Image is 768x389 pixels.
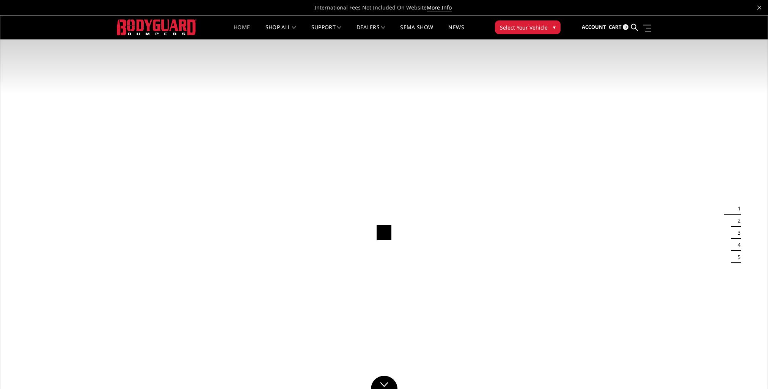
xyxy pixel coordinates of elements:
button: 2 of 5 [733,215,741,227]
a: Support [311,25,341,39]
a: shop all [265,25,296,39]
a: Dealers [357,25,385,39]
button: 1 of 5 [733,202,741,215]
a: News [448,25,464,39]
button: 4 of 5 [733,239,741,251]
button: Select Your Vehicle [495,20,561,34]
span: Cart [609,24,622,30]
button: 3 of 5 [733,227,741,239]
img: BODYGUARD BUMPERS [117,19,196,35]
span: 0 [623,24,628,30]
a: SEMA Show [400,25,433,39]
span: Account [582,24,606,30]
a: More Info [427,4,452,11]
a: Account [582,17,606,38]
span: ▾ [553,23,556,31]
a: Click to Down [371,376,397,389]
span: Select Your Vehicle [500,24,548,31]
a: Home [234,25,250,39]
button: 5 of 5 [733,251,741,263]
a: Cart 0 [609,17,628,38]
